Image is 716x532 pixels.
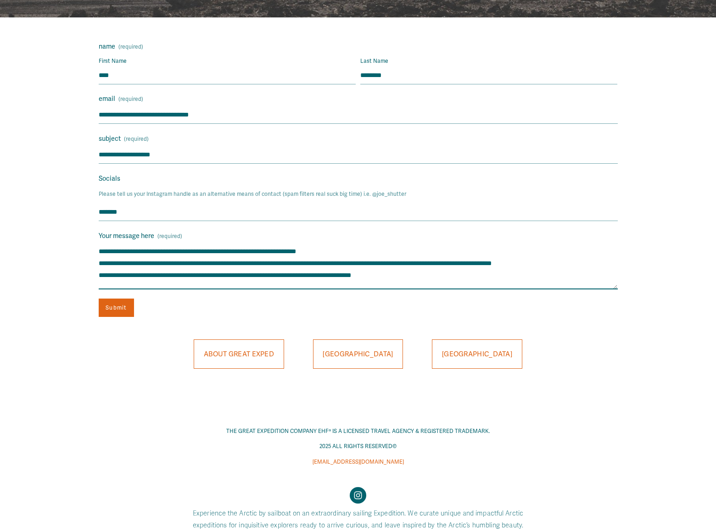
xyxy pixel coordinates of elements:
span: (required) [118,94,143,105]
span: (required) [124,134,149,144]
div: First Name [99,56,356,67]
a: Instagram [350,487,366,504]
div: Last Name [360,56,617,67]
span: (required) [157,232,182,242]
p: THE GREAT EXPEDITION COMPANY EHF® IS A LICENSED TRAVEL AGENCY & REGISTERED TRADEMARK. [169,427,547,437]
button: Submit [99,299,134,317]
p: Please tell us your Instagram handle as an alternative means of contact (spam filters real suck b... [99,187,618,202]
span: subject [99,133,121,145]
span: email [99,93,115,105]
span: Your message here [99,230,154,242]
a: [GEOGRAPHIC_DATA] [313,339,403,369]
a: [GEOGRAPHIC_DATA] [432,339,522,369]
span: [EMAIL_ADDRESS][DOMAIN_NAME] [313,459,404,465]
span: (required) [118,44,143,50]
a: ABOUT GREAT EXPED [194,339,284,369]
p: 2025 ALL RIGHTS RESERVED© [169,442,547,452]
span: name [99,41,115,53]
span: Socials [99,173,120,185]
